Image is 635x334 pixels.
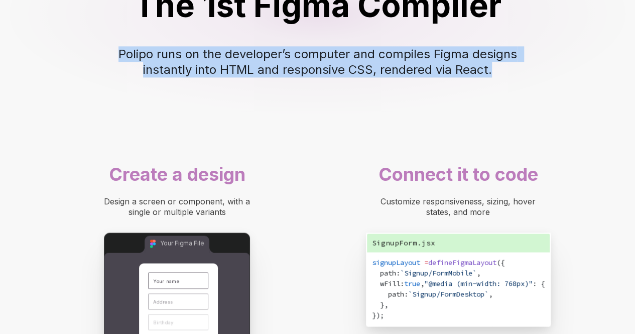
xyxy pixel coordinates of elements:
[424,258,428,267] span: =
[424,279,533,288] span: "@media (min-width: 768px)"
[372,289,492,319] span: , }, });
[420,279,424,288] span: ,
[372,268,480,288] span: , wFill:
[372,258,504,277] span: ({ path:
[104,196,252,217] span: Design a screen or component, with a single or multiple variants
[428,258,496,267] span: defineFigmaLayout
[372,238,435,247] span: SignupForm.jsx
[153,278,179,284] span: Your name
[153,319,173,325] span: Birthday
[372,258,420,267] span: signupLayout
[160,240,203,247] span: Your Figma File
[404,279,420,288] span: true
[153,299,173,304] span: Address
[380,196,538,217] span: Customize responsiveness, sizing, hover states, and more
[378,163,538,185] span: Connect it to code
[408,289,488,298] span: `Signup/FormDesktop`
[372,279,545,298] span: : { path:
[109,163,245,185] span: Create a design
[400,268,476,277] span: `Signup/FormMobile`
[118,47,521,77] span: Polipo runs on the developer’s computer and compiles Figma designs instantly into HTML and respon...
